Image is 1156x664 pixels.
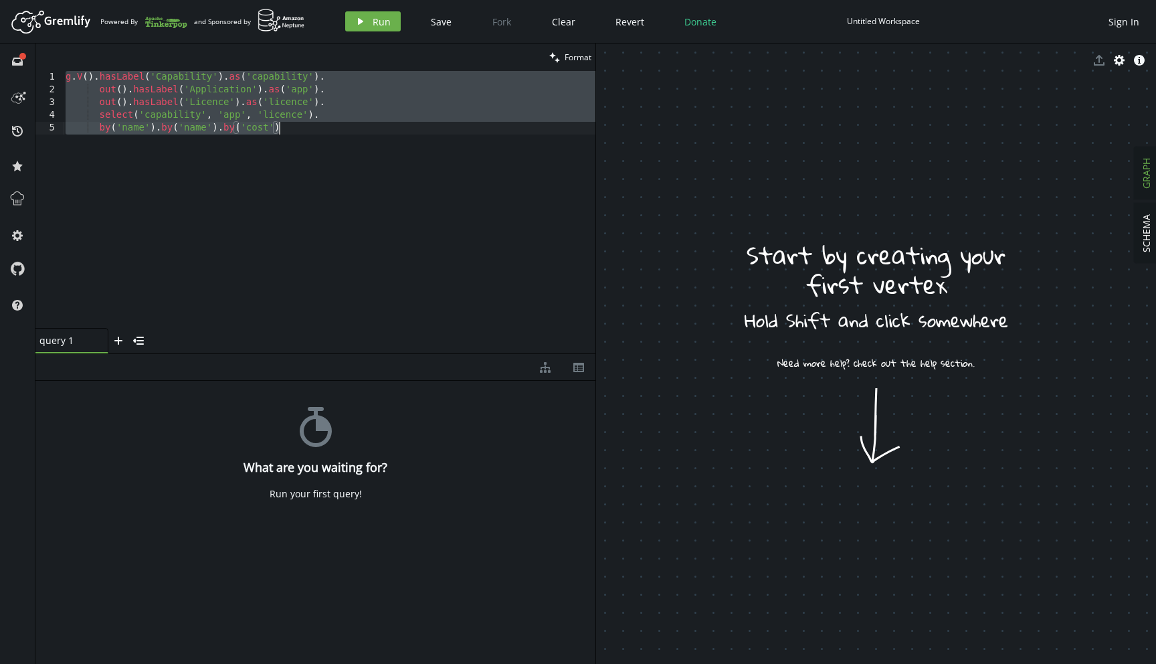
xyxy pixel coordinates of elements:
button: Save [421,11,462,31]
button: Sign In [1102,11,1146,31]
div: 3 [35,96,64,109]
div: Untitled Workspace [847,16,920,26]
div: 5 [35,122,64,135]
button: Clear [542,11,585,31]
span: Fork [492,15,511,28]
button: Donate [674,11,727,31]
button: Fork [482,11,522,31]
span: Save [431,15,452,28]
span: Donate [684,15,716,28]
span: SCHEMA [1140,214,1153,252]
button: Format [545,44,595,71]
button: Revert [605,11,654,31]
h4: What are you waiting for? [244,461,387,475]
div: 4 [35,109,64,122]
div: and Sponsored by [194,9,305,34]
span: Revert [615,15,644,28]
div: 1 [35,71,64,84]
span: Sign In [1109,15,1139,28]
div: 2 [35,84,64,96]
div: Powered By [100,10,187,33]
span: query 1 [39,334,93,347]
div: Run your first query! [270,488,362,500]
img: AWS Neptune [258,9,305,32]
span: GRAPH [1140,158,1153,189]
span: Run [373,15,391,28]
span: Clear [552,15,575,28]
span: Format [565,52,591,63]
button: Run [345,11,401,31]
